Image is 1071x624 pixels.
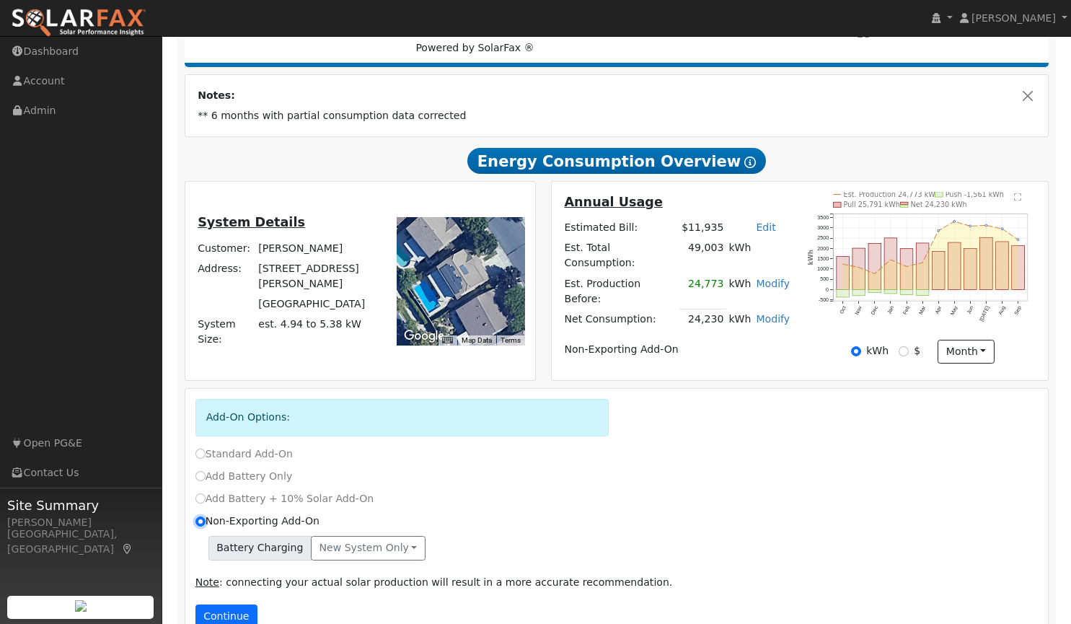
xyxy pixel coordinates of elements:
text: Jan [886,306,895,316]
circle: onclick="" [889,259,891,261]
circle: onclick="" [985,225,987,227]
rect: onclick="" [900,249,913,290]
circle: onclick="" [969,225,971,227]
rect: onclick="" [916,290,929,296]
span: : connecting your actual solar production will result in a more accurate recommendation. [195,576,673,588]
circle: onclick="" [1001,228,1003,230]
span: [PERSON_NAME] [971,12,1056,24]
a: Modify [756,313,790,325]
text: May [950,305,959,317]
circle: onclick="" [1017,239,1019,241]
circle: onclick="" [922,262,924,264]
rect: onclick="" [837,257,850,290]
text: Jun [966,306,975,316]
text: kWh [807,250,814,265]
td: System Size: [195,315,256,350]
td: 24,773 [679,273,726,309]
text: Dec [870,305,879,316]
rect: onclick="" [948,243,961,290]
circle: onclick="" [858,267,860,269]
button: Keyboard shortcuts [442,335,452,346]
span: Site Summary [7,496,154,515]
text: Sep [1013,306,1023,317]
td: kWh [726,238,793,273]
text: Mar [918,305,927,316]
rect: onclick="" [884,290,897,294]
text: Apr [934,305,943,315]
text: Net 24,230 kWh [911,201,967,209]
text: [DATE] [979,306,991,323]
text: 0 [826,287,829,293]
text:  [1014,193,1021,201]
td: kWh [726,309,754,330]
rect: onclick="" [884,238,897,290]
td: $11,935 [679,218,726,238]
a: Map [121,543,134,555]
td: Estimated Bill: [562,218,679,238]
input: kWh [851,346,861,356]
text: 1500 [817,257,829,263]
td: ** 6 months with partial consumption data corrected [195,106,1039,126]
text: 1000 [817,267,829,273]
td: kWh [726,273,754,309]
td: Net Consumption: [562,309,679,330]
text: Nov [854,305,863,316]
label: $ [914,343,920,359]
td: Customer: [195,238,256,258]
text: 3000 [817,226,829,232]
u: System Details [198,215,305,229]
button: Close [1021,88,1036,103]
img: retrieve [75,600,87,612]
rect: onclick="" [852,290,865,296]
a: Open this area in Google Maps (opens a new window) [400,327,448,346]
button: month [938,340,995,364]
circle: onclick="" [938,230,940,232]
rect: onclick="" [980,238,993,290]
label: Standard Add-On [195,447,293,462]
rect: onclick="" [964,249,977,290]
td: [GEOGRAPHIC_DATA] [256,294,382,314]
rect: onclick="" [900,290,913,295]
i: Show Help [744,157,756,168]
td: 24,230 [679,309,726,330]
circle: onclick="" [873,273,876,276]
div: [GEOGRAPHIC_DATA], [GEOGRAPHIC_DATA] [7,527,154,557]
td: Est. Total Consumption: [562,238,679,273]
text: Feb [902,306,911,317]
a: Terms (opens in new tab) [501,336,521,344]
rect: onclick="" [868,290,881,293]
rect: onclick="" [916,244,929,291]
td: Est. Production Before: [562,273,679,309]
td: System Size [256,315,382,350]
rect: onclick="" [837,290,850,298]
input: Standard Add-On [195,449,206,459]
rect: onclick="" [852,249,865,290]
text: Est. Production 24,773 kWh [843,191,940,199]
text: -500 [819,298,829,304]
label: Non-Exporting Add-On [195,514,319,529]
a: Edit [756,221,775,233]
circle: onclick="" [953,221,956,223]
input: Add Battery + 10% Solar Add-On [195,493,206,504]
text: 3500 [817,216,829,221]
label: Add Battery Only [195,469,293,484]
text: Oct [839,306,847,315]
text: Aug [997,306,1007,317]
td: [PERSON_NAME] [256,238,382,258]
rect: onclick="" [932,252,945,290]
img: Google [400,327,448,346]
rect: onclick="" [868,244,881,290]
rect: onclick="" [1012,246,1025,290]
span: est. 4.94 to 5.38 kW [258,318,361,330]
text: 2500 [817,236,829,242]
strong: Notes: [198,89,235,101]
div: Add-On Options: [195,399,609,436]
input: Add Battery Only [195,471,206,481]
u: Note [195,576,219,588]
div: [PERSON_NAME] [7,515,154,530]
td: [STREET_ADDRESS][PERSON_NAME] [256,258,382,294]
rect: onclick="" [996,242,1009,291]
td: 49,003 [679,238,726,273]
text: 2000 [817,246,829,252]
input: Non-Exporting Add-On [195,517,206,527]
